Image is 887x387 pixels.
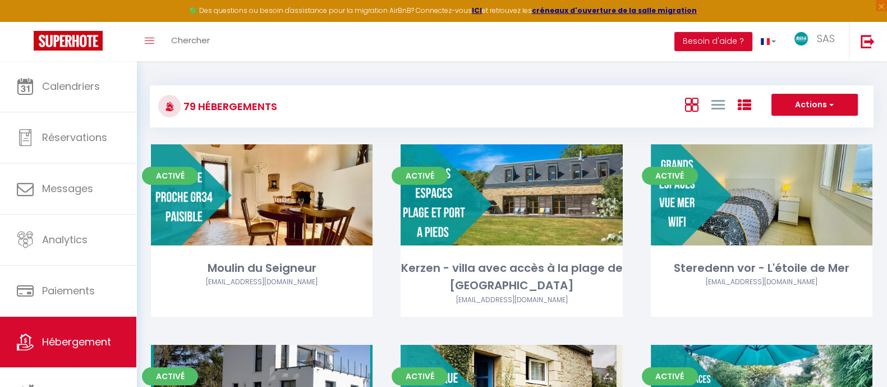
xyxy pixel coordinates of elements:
[472,6,482,15] a: ICI
[642,167,698,185] span: Activé
[684,95,698,113] a: Vue en Box
[674,32,752,51] button: Besoin d'aide ?
[642,367,698,385] span: Activé
[42,181,93,195] span: Messages
[142,167,198,185] span: Activé
[181,94,277,119] h3: 79 Hébergements
[401,259,622,295] div: Kerzen - villa avec accès à la plage de [GEOGRAPHIC_DATA]
[793,32,810,45] img: ...
[651,277,872,288] div: Airbnb
[861,34,875,48] img: logout
[34,31,103,51] img: Super Booking
[651,259,872,277] div: Steredenn vor - L'étoile de Mer
[171,34,210,46] span: Chercher
[42,79,100,93] span: Calendriers
[817,31,835,45] span: SAS
[151,277,373,288] div: Airbnb
[163,22,218,61] a: Chercher
[532,6,697,15] a: créneaux d'ouverture de la salle migration
[42,335,111,349] span: Hébergement
[392,367,448,385] span: Activé
[737,95,751,113] a: Vue par Groupe
[771,94,858,116] button: Actions
[42,233,88,247] span: Analytics
[401,295,622,306] div: Airbnb
[42,130,107,144] span: Réservations
[784,22,849,61] a: ... SAS
[9,4,43,38] button: Ouvrir le widget de chat LiveChat
[142,367,198,385] span: Activé
[711,95,724,113] a: Vue en Liste
[151,259,373,277] div: Moulin du Seigneur
[42,284,95,298] span: Paiements
[392,167,448,185] span: Activé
